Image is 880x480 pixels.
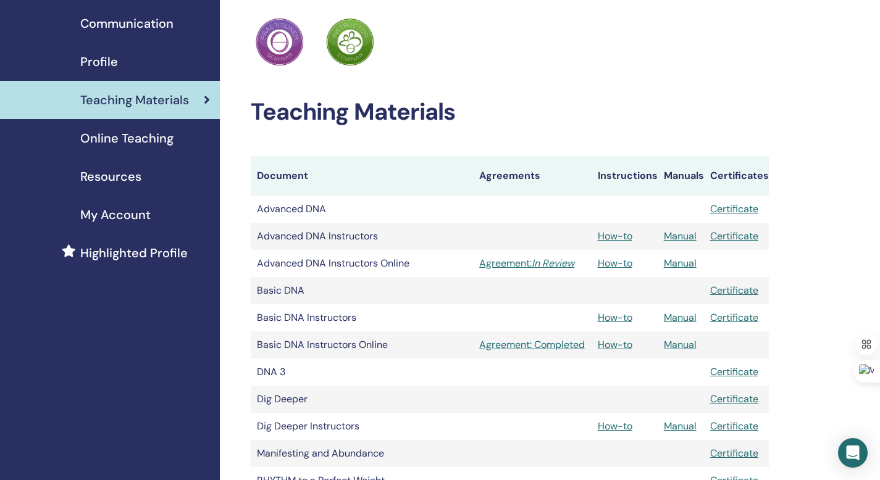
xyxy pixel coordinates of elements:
a: Agreement: Completed [479,337,585,352]
span: Highlighted Profile [80,244,188,262]
a: How-to [598,230,632,242]
td: Advanced DNA [251,196,473,223]
span: Profile [80,52,118,71]
a: Manual [664,338,697,351]
img: tab_keywords_by_traffic_grey.svg [123,72,133,81]
div: Keywords by Traffic [136,73,208,81]
a: Manual [664,230,697,242]
td: Manifesting and Abundance [251,440,473,467]
img: website_grey.svg [20,32,30,42]
a: How-to [598,338,632,351]
th: Instructions [592,156,658,196]
a: Certificate [710,365,758,378]
a: How-to [598,311,632,324]
td: Dig Deeper [251,386,473,413]
a: Certificate [710,447,758,460]
img: logo_orange.svg [20,20,30,30]
a: Manual [664,311,697,324]
img: tab_domain_overview_orange.svg [33,72,43,81]
a: Certificate [710,311,758,324]
h2: Teaching Materials [251,98,769,126]
span: Communication [80,14,174,33]
div: Domain Overview [47,73,111,81]
a: Agreement:In Review [479,256,585,271]
td: DNA 3 [251,358,473,386]
th: Document [251,156,473,196]
a: Certificate [710,230,758,242]
th: Certificates [704,156,769,196]
span: Resources [80,167,141,186]
td: Dig Deeper Instructors [251,413,473,440]
span: Teaching Materials [80,91,189,109]
span: Online Teaching [80,129,174,147]
a: Certificate [710,420,758,432]
div: Open Intercom Messenger [838,438,868,468]
td: Basic DNA Instructors [251,304,473,331]
div: v 4.0.25 [35,20,61,30]
a: Manual [664,257,697,270]
span: My Account [80,205,151,224]
a: How-to [598,257,632,270]
a: Certificate [710,202,758,215]
td: Basic DNA Instructors Online [251,331,473,358]
img: Practitioner [326,18,374,66]
td: Advanced DNA Instructors Online [251,250,473,277]
div: Domain: [DOMAIN_NAME] [32,32,136,42]
img: Practitioner [256,18,304,66]
th: Agreements [473,156,591,196]
td: Basic DNA [251,277,473,304]
i: In Review [532,257,574,270]
a: How-to [598,420,632,432]
th: Manuals [658,156,704,196]
td: Advanced DNA Instructors [251,223,473,250]
a: Manual [664,420,697,432]
a: Certificate [710,284,758,297]
a: Certificate [710,392,758,405]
